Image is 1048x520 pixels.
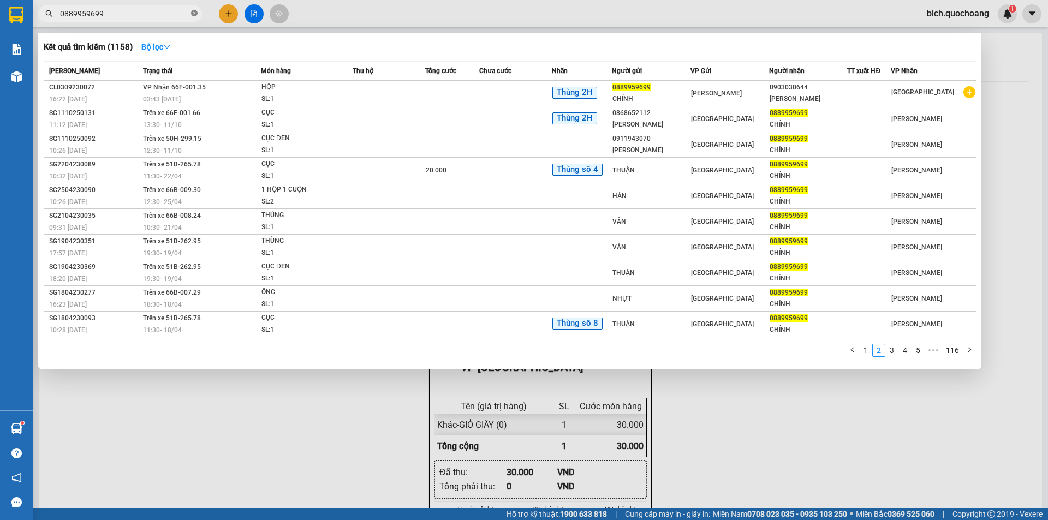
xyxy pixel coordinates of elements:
span: 17:57 [DATE] [49,249,87,257]
div: 0979881939 [9,49,122,64]
input: Tìm tên, số ĐT hoặc mã đơn [60,8,189,20]
span: left [849,346,856,353]
span: [PERSON_NAME] [691,89,742,97]
span: 19:30 - 19/04 [143,275,182,283]
span: search [45,10,53,17]
span: 11:30 - 22/04 [143,172,182,180]
span: 10:28 [DATE] [49,326,87,334]
span: Thùng số 8 [552,318,603,330]
div: SL: 1 [261,298,343,310]
span: [GEOGRAPHIC_DATA] [891,88,954,96]
div: THUẬN [612,165,690,176]
div: SG2104230035 [49,210,140,222]
div: SG1804230093 [49,313,140,324]
div: THÙNG [261,235,343,247]
img: warehouse-icon [11,423,22,434]
span: close-circle [191,10,198,16]
span: [GEOGRAPHIC_DATA] [691,141,754,148]
sup: 1 [21,421,24,425]
div: SL: 1 [261,93,343,105]
span: Thùng 2H [552,87,597,99]
div: [PERSON_NAME] [GEOGRAPHIC_DATA],[GEOGRAPHIC_DATA] [9,64,122,103]
span: 09:31 [DATE] [49,224,87,231]
div: CỤC [261,312,343,324]
span: 19:30 - 19/04 [143,249,182,257]
span: 10:32 [DATE] [49,172,87,180]
span: TT xuất HĐ [847,67,880,75]
button: right [963,344,976,357]
div: [PERSON_NAME] [9,9,122,22]
div: CỤC [261,158,343,170]
div: SL: 1 [261,145,343,157]
div: CHÍNH [770,222,847,233]
h3: Kết quả tìm kiếm ( 1158 ) [44,41,133,53]
span: 0889959699 [770,237,808,245]
span: 10:26 [DATE] [49,147,87,154]
div: SL: 1 [261,170,343,182]
span: [GEOGRAPHIC_DATA] [691,269,754,277]
span: 18:30 - 18/04 [143,301,182,308]
li: 1 [859,344,872,357]
span: Thu hộ [353,67,373,75]
a: 1 [860,344,872,356]
button: Bộ lọcdown [133,38,180,56]
span: VP Nhận 66F-001.35 [143,83,206,91]
span: plus-circle [963,86,975,98]
div: [PERSON_NAME] [612,119,690,130]
span: [PERSON_NAME] [891,320,942,328]
span: 0889959699 [770,135,808,142]
a: 5 [912,344,924,356]
span: [GEOGRAPHIC_DATA] [691,166,754,174]
span: 0889959699 [770,109,808,117]
span: 16:23 [DATE] [49,301,87,308]
div: CỤC ĐEN [261,261,343,273]
div: VÂN [612,216,690,228]
span: notification [11,473,22,483]
div: CHÍNH [770,324,847,336]
span: [PERSON_NAME] [891,115,942,123]
span: Trên xe 66B-009.30 [143,186,201,194]
span: [GEOGRAPHIC_DATA] [691,320,754,328]
span: Trên xe 51B-265.78 [143,160,201,168]
div: 0911943070 [612,133,690,145]
span: 10:30 - 21/04 [143,224,182,231]
span: 0889959699 [770,212,808,219]
span: [PERSON_NAME] [49,67,100,75]
div: HẬN [612,190,690,202]
span: 12:30 - 11/10 [143,147,182,154]
span: ••• [925,344,942,357]
span: [GEOGRAPHIC_DATA] [691,192,754,200]
span: Nhãn [552,67,568,75]
div: CỤC [261,107,343,119]
span: 18:20 [DATE] [49,275,87,283]
span: 0889959699 [770,314,808,322]
div: THUẬN [612,319,690,330]
div: VÂN [612,242,690,253]
span: 16:22 [DATE] [49,95,87,103]
li: Next 5 Pages [925,344,942,357]
span: Thùng 2H [552,112,597,124]
span: question-circle [11,448,22,458]
div: 0903030644 [770,82,847,93]
div: SL: 1 [261,119,343,131]
span: [PERSON_NAME] [891,192,942,200]
span: right [966,346,973,353]
div: CHÍNH [612,93,690,105]
div: ỐNG [261,286,343,298]
span: Trên xe 51B-262.95 [143,237,201,245]
span: 0889959699 [770,186,808,194]
div: SL: 1 [261,222,343,234]
span: [PERSON_NAME] [891,218,942,225]
span: Thùng số 4 [552,164,603,176]
span: Chưa cước [479,67,511,75]
div: [GEOGRAPHIC_DATA] [130,9,241,34]
span: 0889959699 [612,83,651,91]
span: Người gửi [612,67,642,75]
span: 03:43 [DATE] [143,95,181,103]
span: Trên xe 51B-262.95 [143,263,201,271]
div: CHÍNH [770,196,847,207]
span: [GEOGRAPHIC_DATA] [691,243,754,251]
a: 3 [886,344,898,356]
span: Món hàng [261,67,291,75]
span: 0889959699 [770,289,808,296]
